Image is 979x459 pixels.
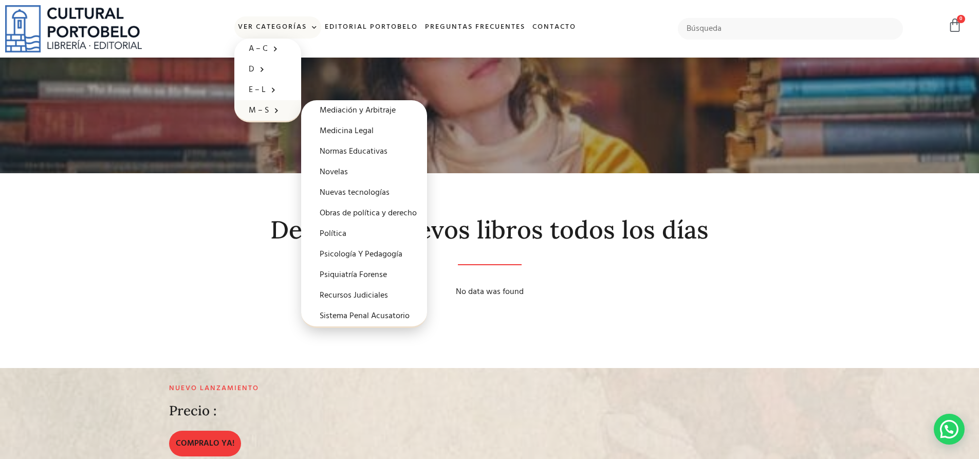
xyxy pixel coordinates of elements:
a: Política [301,224,427,244]
a: Sistema Penal Acusatorio [301,306,427,326]
a: Novelas [301,162,427,182]
a: 0 [948,18,962,33]
a: Editorial Portobelo [321,16,421,39]
a: Medicina Legal [301,121,427,141]
a: COMPRALO YA! [169,431,241,456]
a: Psiquiatría Forense [301,265,427,285]
a: Mediación y Arbitraje [301,100,427,121]
span: COMPRALO YA! [176,437,234,450]
a: Ver Categorías [234,16,321,39]
a: Nuevas tecnologías [301,182,427,203]
a: Obras de política y derecho [301,203,427,224]
a: A – C [234,39,301,59]
a: E – L [234,80,301,100]
a: D [234,59,301,80]
span: 0 [957,15,965,23]
a: Psicología Y Pedagogía [301,244,427,265]
h2: Nuevo lanzamiento [169,384,597,393]
input: Búsqueda [678,18,903,40]
h2: Precio : [169,403,217,418]
ul: M – S [301,100,427,328]
a: Recursos Judiciales [301,285,427,306]
a: M – S [234,100,301,121]
a: Contacto [529,16,580,39]
a: Normas Educativas [301,141,427,162]
h2: Descubre nuevos libros todos los días [171,216,808,244]
div: No data was found [171,286,808,298]
a: Preguntas frecuentes [421,16,529,39]
ul: Ver Categorías [234,39,301,122]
